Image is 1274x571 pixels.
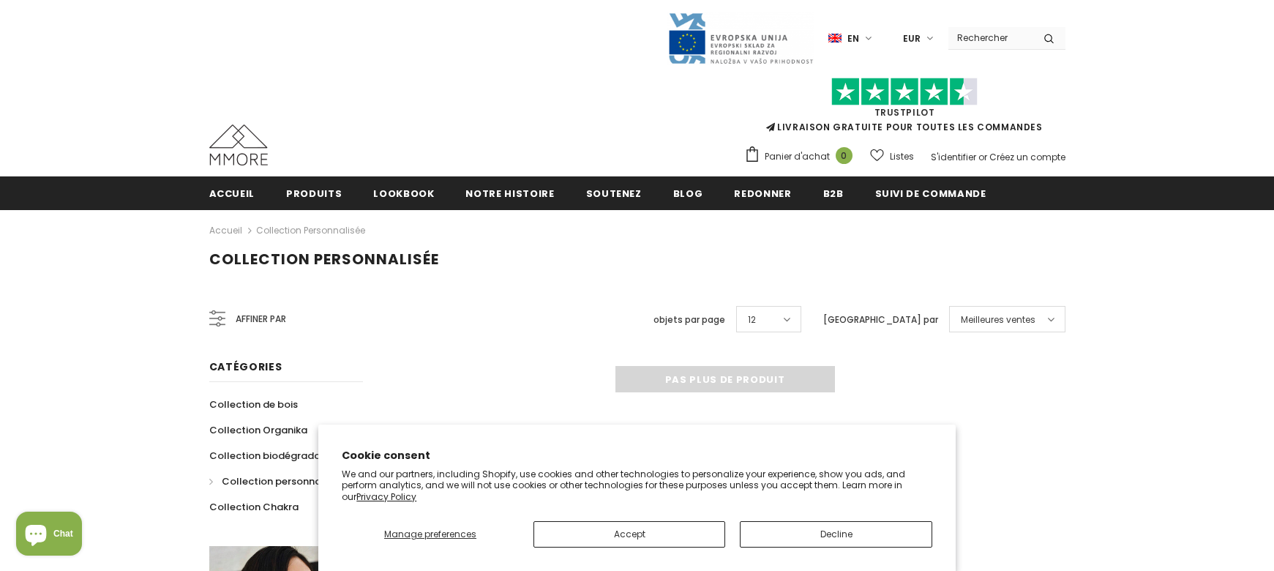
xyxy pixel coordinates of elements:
[465,187,554,201] span: Notre histoire
[209,124,268,165] img: Cas MMORE
[989,151,1065,163] a: Créez un compte
[209,494,299,520] a: Collection Chakra
[342,521,519,548] button: Manage preferences
[673,176,703,209] a: Blog
[209,392,298,417] a: Collection de bois
[744,84,1065,133] span: LIVRAISON GRATUITE POUR TOUTES LES COMMANDES
[342,469,932,503] p: We and our partners, including Shopify, use cookies and other technologies to personalize your ex...
[286,176,342,209] a: Produits
[209,187,255,201] span: Accueil
[740,521,932,548] button: Decline
[209,222,242,239] a: Accueil
[209,398,298,411] span: Collection de bois
[465,176,554,209] a: Notre histoire
[748,313,756,327] span: 12
[831,78,978,106] img: Faites confiance aux étoiles pilotes
[209,423,307,437] span: Collection Organika
[847,31,859,46] span: en
[875,187,986,201] span: Suivi de commande
[209,469,343,494] a: Collection personnalisée
[586,176,642,209] a: soutenez
[653,313,725,327] label: objets par page
[209,500,299,514] span: Collection Chakra
[209,417,307,443] a: Collection Organika
[823,187,844,201] span: B2B
[874,106,935,119] a: TrustPilot
[256,224,365,236] a: Collection personnalisée
[12,512,86,559] inbox-online-store-chat: Shopify online store chat
[373,176,434,209] a: Lookbook
[744,146,860,168] a: Panier d'achat 0
[667,12,814,65] img: Javni Razpis
[222,474,343,488] span: Collection personnalisée
[948,27,1033,48] input: Search Site
[209,359,282,374] span: Catégories
[823,176,844,209] a: B2B
[870,143,914,169] a: Listes
[673,187,703,201] span: Blog
[823,313,938,327] label: [GEOGRAPHIC_DATA] par
[209,249,439,269] span: Collection personnalisée
[384,528,476,540] span: Manage preferences
[828,32,842,45] img: i-lang-1.png
[209,176,255,209] a: Accueil
[236,311,286,327] span: Affiner par
[734,187,791,201] span: Redonner
[931,151,976,163] a: S'identifier
[209,443,336,469] a: Collection biodégradable
[890,149,914,164] span: Listes
[667,31,814,44] a: Javni Razpis
[373,187,434,201] span: Lookbook
[765,149,830,164] span: Panier d'achat
[734,176,791,209] a: Redonner
[209,449,336,463] span: Collection biodégradable
[961,313,1035,327] span: Meilleures ventes
[875,176,986,209] a: Suivi de commande
[342,448,932,463] h2: Cookie consent
[286,187,342,201] span: Produits
[978,151,987,163] span: or
[356,490,416,503] a: Privacy Policy
[533,521,725,548] button: Accept
[903,31,921,46] span: EUR
[836,147,853,164] span: 0
[586,187,642,201] span: soutenez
